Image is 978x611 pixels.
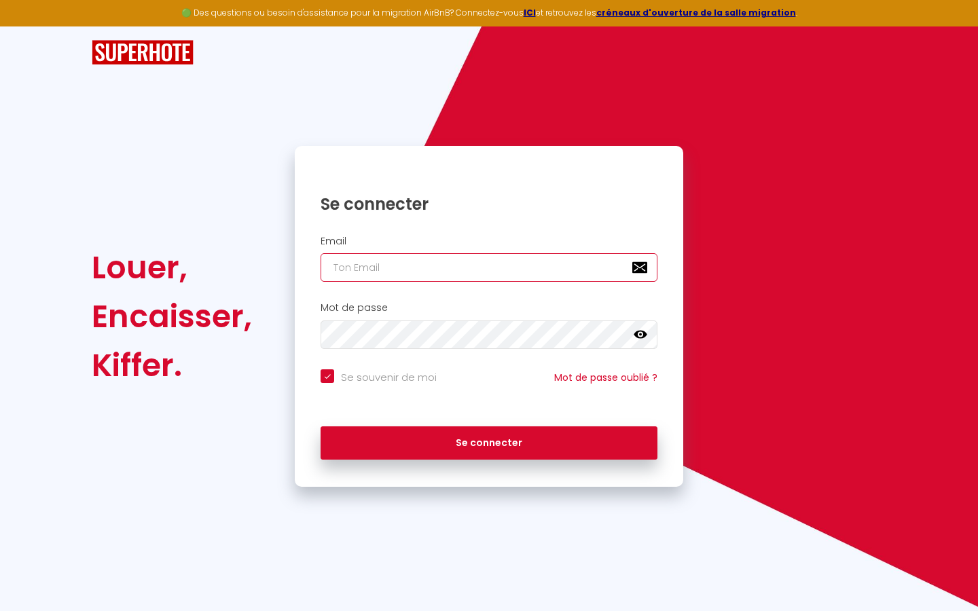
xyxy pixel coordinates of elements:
[321,253,657,282] input: Ton Email
[92,243,252,292] div: Louer,
[596,7,796,18] a: créneaux d'ouverture de la salle migration
[321,236,657,247] h2: Email
[92,341,252,390] div: Kiffer.
[321,302,657,314] h2: Mot de passe
[321,193,657,215] h1: Se connecter
[554,371,657,384] a: Mot de passe oublié ?
[524,7,536,18] a: ICI
[92,40,194,65] img: SuperHote logo
[11,5,52,46] button: Ouvrir le widget de chat LiveChat
[92,292,252,341] div: Encaisser,
[321,426,657,460] button: Se connecter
